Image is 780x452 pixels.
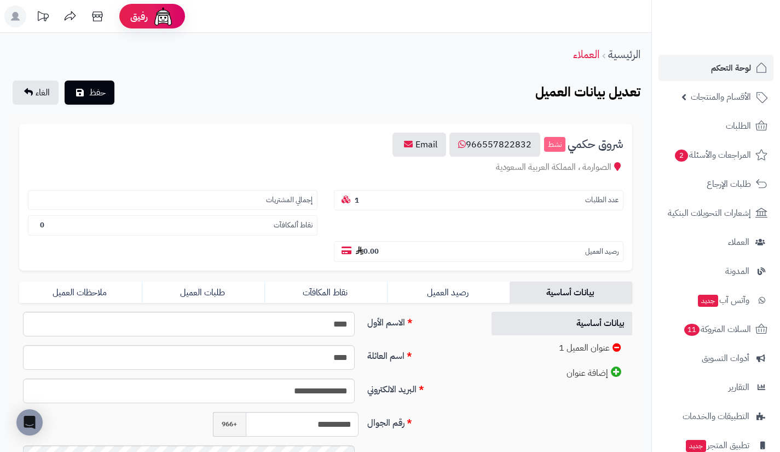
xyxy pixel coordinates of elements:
a: طلبات العميل [142,282,264,304]
label: اسم العائلة [363,345,479,363]
b: 0.00 [356,246,379,256]
a: التطبيقات والخدمات [658,403,773,430]
a: لوحة التحكم [658,55,773,81]
span: إشعارات التحويلات البنكية [668,205,751,221]
a: العملاء [658,229,773,255]
small: عدد الطلبات [585,195,619,205]
span: رفيق [130,10,148,23]
span: طلبات الإرجاع [707,176,751,192]
span: شروق حكمي [568,138,623,151]
b: 1 [355,195,359,205]
a: التقارير [658,374,773,400]
span: العملاء [728,234,749,250]
a: رصيد العميل [387,282,510,304]
div: Open Intercom Messenger [16,409,43,436]
a: نقاط المكافآت [264,282,387,304]
b: 0 [40,220,44,230]
span: +966 [213,412,246,437]
a: الغاء [13,81,59,105]
a: أدوات التسويق [658,345,773,371]
span: 11 [684,324,700,336]
small: نشط [544,137,565,152]
span: وآتس آب [697,293,749,308]
b: تعديل بيانات العميل [535,82,640,102]
span: الأقسام والمنتجات [691,89,751,105]
span: أدوات التسويق [702,351,749,366]
a: وآتس آبجديد [658,287,773,313]
a: Email [392,133,446,157]
span: التقارير [729,380,749,395]
span: جديد [686,440,706,452]
span: الطلبات [726,118,751,134]
a: طلبات الإرجاع [658,171,773,197]
a: الطلبات [658,113,773,139]
label: الاسم الأول [363,312,479,329]
a: المدونة [658,258,773,284]
span: حفظ [89,86,106,99]
button: حفظ [65,81,114,105]
span: جديد [698,295,718,307]
a: السلات المتروكة11 [658,316,773,342]
img: logo-2.png [706,30,770,53]
a: إشعارات التحويلات البنكية [658,200,773,226]
img: ai-face.png [152,5,174,27]
span: الغاء [36,86,50,99]
small: رصيد العميل [585,247,619,257]
div: الصوارمة ، المملكة العربية السعودية [28,161,623,174]
a: بيانات أساسية [510,282,632,304]
a: العملاء [573,46,599,62]
small: نقاط ألمكافآت [274,220,313,231]
span: المدونة [725,264,749,279]
label: البريد الالكتروني [363,379,479,396]
a: تحديثات المنصة [29,5,56,30]
a: المراجعات والأسئلة2 [658,142,773,168]
a: بيانات أساسية [492,312,633,335]
span: 2 [675,150,688,162]
small: إجمالي المشتريات [266,195,313,205]
span: التطبيقات والخدمات [683,409,749,424]
a: إضافة عنوان [492,361,633,385]
a: عنوان العميل 1 [492,336,633,360]
label: رقم الجوال [363,412,479,430]
a: 966557822832 [449,133,540,157]
span: لوحة التحكم [711,60,751,76]
a: ملاحظات العميل [19,282,142,304]
span: السلات المتروكة [683,322,751,337]
span: المراجعات والأسئلة [674,147,751,163]
a: الرئيسية [608,46,640,62]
